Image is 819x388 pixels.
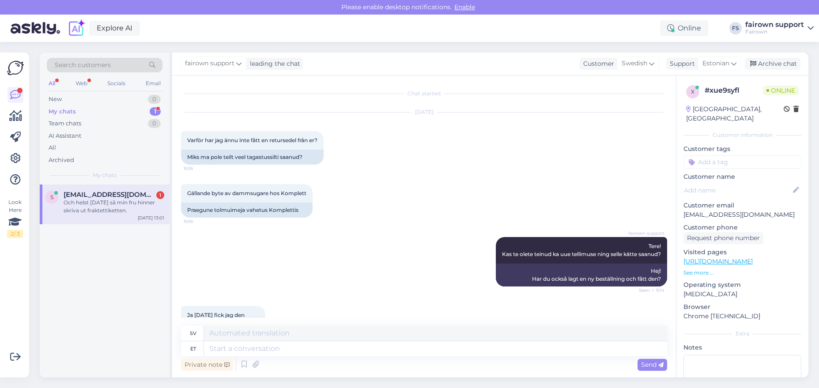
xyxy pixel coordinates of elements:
[181,108,667,116] div: [DATE]
[187,137,317,143] span: Varför har jag ännu inte fått en retursedel från er?
[150,107,161,116] div: 1
[683,302,801,312] p: Browser
[49,95,62,104] div: New
[93,171,117,179] span: My chats
[138,215,164,221] div: [DATE] 13:01
[705,85,763,96] div: # xue9syfl
[181,359,233,371] div: Private note
[452,3,478,11] span: Enable
[246,59,300,68] div: leading the chat
[49,132,81,140] div: AI Assistant
[683,290,801,299] p: [MEDICAL_DATA]
[49,119,81,128] div: Team chats
[631,287,664,294] span: Seen ✓ 9:14
[683,131,801,139] div: Customer information
[702,59,729,68] span: Estonian
[745,21,804,28] div: fairown support
[683,330,801,338] div: Extra
[580,59,614,68] div: Customer
[683,201,801,210] p: Customer email
[686,105,784,123] div: [GEOGRAPHIC_DATA], [GEOGRAPHIC_DATA]
[683,269,801,277] p: See more ...
[181,203,313,218] div: Praegune tolmuimeja vahetus Komplettis
[683,232,763,244] div: Request phone number
[745,21,814,35] a: fairown supportFairown
[64,191,155,199] span: sebastian.ramirez78@gmail.com
[67,19,86,38] img: explore-ai
[148,95,161,104] div: 0
[683,144,801,154] p: Customer tags
[190,326,196,341] div: sv
[64,199,164,215] div: Och helst [DATE] så min fru hinner skriva ut fraktettiketten.
[622,59,647,68] span: Swedish
[144,78,162,89] div: Email
[683,155,801,169] input: Add a tag
[181,90,667,98] div: Chat started
[683,257,753,265] a: [URL][DOMAIN_NAME]
[683,248,801,257] p: Visited pages
[729,22,742,34] div: FS
[156,191,164,199] div: 1
[683,280,801,290] p: Operating system
[187,190,306,196] span: Gällande byte av dammsugare hos Komplett
[7,198,23,238] div: Look Here
[50,194,53,200] span: s
[683,223,801,232] p: Customer phone
[683,210,801,219] p: [EMAIL_ADDRESS][DOMAIN_NAME]
[106,78,127,89] div: Socials
[89,21,140,36] a: Explore AI
[49,156,74,165] div: Archived
[641,361,664,369] span: Send
[49,143,56,152] div: All
[745,58,800,70] div: Archive chat
[55,60,111,70] span: Search customers
[745,28,804,35] div: Fairown
[184,218,217,225] span: 9:06
[666,59,695,68] div: Support
[187,312,245,318] span: Ja [DATE] fick jag den
[49,107,76,116] div: My chats
[184,165,217,172] span: 9:06
[660,20,708,36] div: Online
[190,341,196,356] div: et
[683,343,801,352] p: Notes
[683,172,801,181] p: Customer name
[181,150,324,165] div: Miks ma pole teilt veel tagastussilti saanud?
[47,78,57,89] div: All
[496,264,667,286] div: Hej! Har du också lagt en ny beställning och fått den?
[74,78,89,89] div: Web
[691,88,694,95] span: x
[148,119,161,128] div: 0
[684,185,791,195] input: Add name
[7,230,23,238] div: 2 / 3
[7,60,24,76] img: Askly Logo
[763,86,799,95] span: Online
[628,230,664,237] span: fairown support
[683,312,801,321] p: Chrome [TECHNICAL_ID]
[185,59,234,68] span: fairown support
